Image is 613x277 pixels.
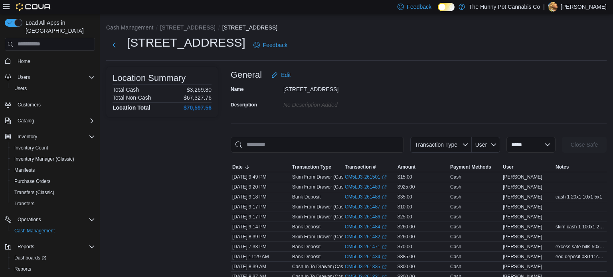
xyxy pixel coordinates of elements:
span: Date [232,164,243,170]
button: Home [2,55,98,67]
span: Manifests [14,167,35,173]
button: Users [2,72,98,83]
label: Name [231,86,244,92]
a: Manifests [11,165,38,175]
div: [STREET_ADDRESS] [283,83,390,92]
button: Cash Management [8,225,98,236]
span: Catalog [18,118,34,124]
span: Cash Management [11,226,95,236]
div: Cash [450,194,461,200]
button: Close Safe [562,137,607,153]
span: Transaction # [345,164,376,170]
a: CM5LJ3-261489External link [345,184,387,190]
button: Transfers [8,198,98,209]
button: Inventory Manager (Classic) [8,153,98,165]
span: skim cash 1 100x1 20x6 5x8 [556,224,605,230]
span: $70.00 [397,244,412,250]
a: CM5LJ3-261486External link [345,214,387,220]
span: $15.00 [397,174,412,180]
span: Dashboards [14,255,46,261]
span: $25.00 [397,214,412,220]
span: Operations [14,215,95,224]
p: | [543,2,545,12]
button: Reports [8,263,98,275]
div: Cash [450,234,461,240]
span: [PERSON_NAME] [503,184,542,190]
span: Customers [18,102,41,108]
a: Dashboards [8,252,98,263]
span: $260.00 [397,224,415,230]
svg: External link [382,195,387,200]
a: CM5LJ3-261434External link [345,253,387,260]
button: Catalog [2,115,98,126]
button: Purchase Orders [8,176,98,187]
a: CM5LJ3-261488External link [345,194,387,200]
span: Notes [556,164,569,170]
svg: External link [382,245,387,249]
span: Transfers (Classic) [11,188,95,197]
button: Payment Methods [449,162,501,172]
a: Transfers [11,199,38,208]
p: Cash In To Drawer (Cash 1) [292,263,352,270]
p: Bank Deposit [292,194,320,200]
div: No Description added [283,98,390,108]
span: Manifests [11,165,95,175]
span: Inventory [18,134,37,140]
span: $35.00 [397,194,412,200]
span: Close Safe [571,141,598,149]
span: Reports [14,242,95,251]
nav: An example of EuiBreadcrumbs [106,24,607,33]
label: Description [231,102,257,108]
button: Transaction Type [291,162,343,172]
div: [DATE] 8:39 AM [231,262,291,271]
span: Users [11,84,95,93]
a: Inventory Count [11,143,51,153]
a: Home [14,57,34,66]
button: [STREET_ADDRESS] [160,24,215,31]
div: [DATE] 9:17 PM [231,212,291,222]
a: Transfers (Classic) [11,188,57,197]
button: Amount [396,162,449,172]
img: Cova [16,3,51,11]
a: CM5LJ3-261482External link [345,234,387,240]
button: Reports [2,241,98,252]
h6: Total Cash [113,86,139,93]
a: Purchase Orders [11,177,54,186]
button: Operations [2,214,98,225]
span: Payment Methods [450,164,491,170]
span: Users [14,73,95,82]
span: [PERSON_NAME] [503,224,542,230]
button: User [501,162,554,172]
div: Cash [450,214,461,220]
p: Bank Deposit [292,224,320,230]
p: The Hunny Pot Cannabis Co [469,2,540,12]
span: excess safe bills 50x1 20x1 [556,244,605,250]
span: Feedback [263,41,287,49]
button: Transaction Type [410,137,472,153]
button: Customers [2,99,98,110]
a: CM5LJ3-261501External link [345,174,387,180]
p: Skim From Drawer (Cash 2) [292,184,352,190]
button: [STREET_ADDRESS] [222,24,277,31]
button: Date [231,162,291,172]
span: User [503,164,514,170]
h6: Total Non-Cash [113,94,151,101]
button: Cash Management [106,24,153,31]
div: Cash [450,253,461,260]
button: Users [8,83,98,94]
p: $3,269.80 [187,86,212,93]
input: Dark Mode [438,3,455,11]
button: Edit [268,67,294,83]
span: cash 1 20x1 10x1 5x1 [556,194,602,200]
button: Transfers (Classic) [8,187,98,198]
span: User [475,141,487,148]
span: Reports [11,264,95,274]
span: Transfers [11,199,95,208]
span: Home [18,58,30,65]
p: Bank Deposit [292,244,320,250]
p: Skim From Drawer (Cash 1) [292,234,352,240]
a: Inventory Manager (Classic) [11,154,77,164]
svg: External link [382,255,387,259]
h3: Location Summary [113,73,186,83]
button: Inventory Count [8,142,98,153]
